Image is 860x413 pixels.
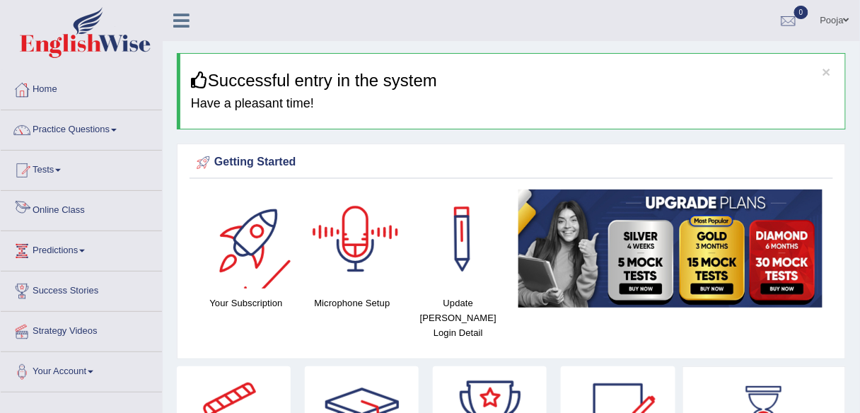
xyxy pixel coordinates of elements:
a: Predictions [1,231,162,267]
a: Home [1,70,162,105]
a: Online Class [1,191,162,226]
span: 0 [794,6,808,19]
h4: Update [PERSON_NAME] Login Detail [412,296,504,340]
img: small5.jpg [518,190,823,307]
h4: Microphone Setup [306,296,398,310]
a: Success Stories [1,272,162,307]
button: × [823,64,831,79]
a: Tests [1,151,162,186]
div: Getting Started [193,152,830,173]
a: Practice Questions [1,110,162,146]
h4: Have a pleasant time! [191,97,835,111]
a: Strategy Videos [1,312,162,347]
h4: Your Subscription [200,296,292,310]
h3: Successful entry in the system [191,71,835,90]
a: Your Account [1,352,162,388]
